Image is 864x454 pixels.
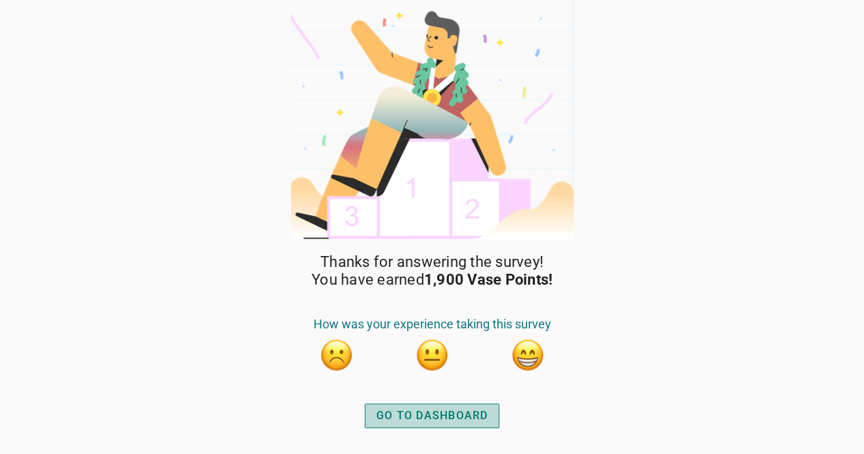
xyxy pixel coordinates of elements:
strong: 1,900 Vase Points! [424,271,553,288]
button: GO TO DASHBOARD [365,403,500,428]
div: GO TO DASHBOARD [376,408,488,424]
div: How was your experience taking this survey [289,317,576,339]
span: You have earned [311,271,553,289]
span: Thanks for answering the survey! [320,253,544,271]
